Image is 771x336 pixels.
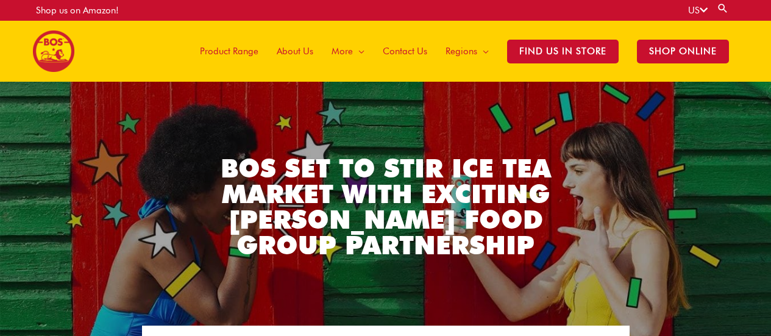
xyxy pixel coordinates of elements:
[268,21,322,82] a: About Us
[498,21,628,82] a: Find Us in Store
[383,33,427,70] span: Contact Us
[332,33,353,70] span: More
[209,155,563,258] h2: BOS Set to Stir Ice Tea Market with Exciting [PERSON_NAME] Food Group Partnership
[374,21,436,82] a: Contact Us
[322,21,374,82] a: More
[637,40,729,63] span: SHOP ONLINE
[191,21,268,82] a: Product Range
[182,21,738,82] nav: Site Navigation
[717,2,729,14] a: Search button
[436,21,498,82] a: Regions
[507,40,619,63] span: Find Us in Store
[200,33,258,70] span: Product Range
[277,33,313,70] span: About Us
[688,5,708,16] a: US
[446,33,477,70] span: Regions
[628,21,738,82] a: SHOP ONLINE
[33,30,74,72] img: BOS United States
